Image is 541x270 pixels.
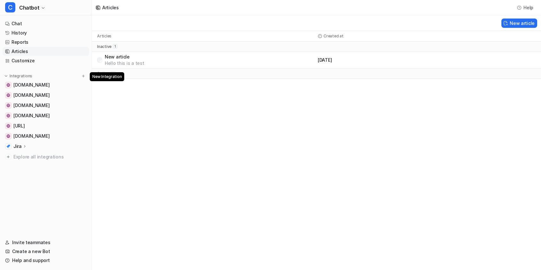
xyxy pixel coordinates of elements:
a: History [3,28,89,37]
span: [DOMAIN_NAME] [13,112,50,119]
a: Create a new Bot [3,247,89,256]
p: Hello this is a test [105,60,144,66]
p: Integrations [10,73,32,79]
p: Jira [13,143,22,150]
img: dashboard.eesel.ai [6,124,10,128]
span: 1 [113,44,118,49]
a: help.shopee.co.id[DOMAIN_NAME] [3,91,89,100]
a: affiliate.shopee.co.id[DOMAIN_NAME] [3,111,89,120]
span: New Integration [90,72,124,81]
p: [DATE] [318,57,426,63]
span: 0 [110,71,116,76]
a: Reports [3,38,89,47]
p: New article [105,54,144,60]
img: expand menu [4,74,8,78]
img: seller.shopee.co.id [6,104,10,107]
button: New article [501,19,537,28]
a: Chat [3,19,89,28]
span: [DOMAIN_NAME] [13,102,50,109]
p: active [97,71,109,76]
span: [DOMAIN_NAME] [13,92,50,98]
a: seller.shopee.co.id[DOMAIN_NAME] [3,101,89,110]
a: Invite teammates [3,238,89,247]
a: Help and support [3,256,89,265]
img: affiliate.shopee.co.id [6,114,10,118]
a: Explore all integrations [3,152,89,161]
img: explore all integrations [5,154,11,160]
a: Customize [3,56,89,65]
img: help.shopee.co.id [6,93,10,97]
span: Chatbot [19,3,39,12]
a: dashboard.eesel.ai[URL] [3,121,89,130]
img: github.com [6,134,10,138]
p: inactive [97,44,111,49]
span: [URL] [13,123,25,129]
button: Help [515,3,536,12]
span: Explore all integrations [13,152,87,162]
p: Articles [97,34,111,39]
a: github.com[DOMAIN_NAME] [3,132,89,141]
span: [DOMAIN_NAME] [13,82,50,88]
span: [DOMAIN_NAME] [13,133,50,139]
div: Articles [102,4,119,11]
img: Jira [6,144,10,148]
button: Integrations [3,73,34,79]
p: Created at [324,34,344,39]
a: Articles [3,47,89,56]
span: C [5,2,15,12]
img: menu_add.svg [81,74,86,78]
a: shopee.co.id[DOMAIN_NAME] [3,81,89,89]
img: shopee.co.id [6,83,10,87]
